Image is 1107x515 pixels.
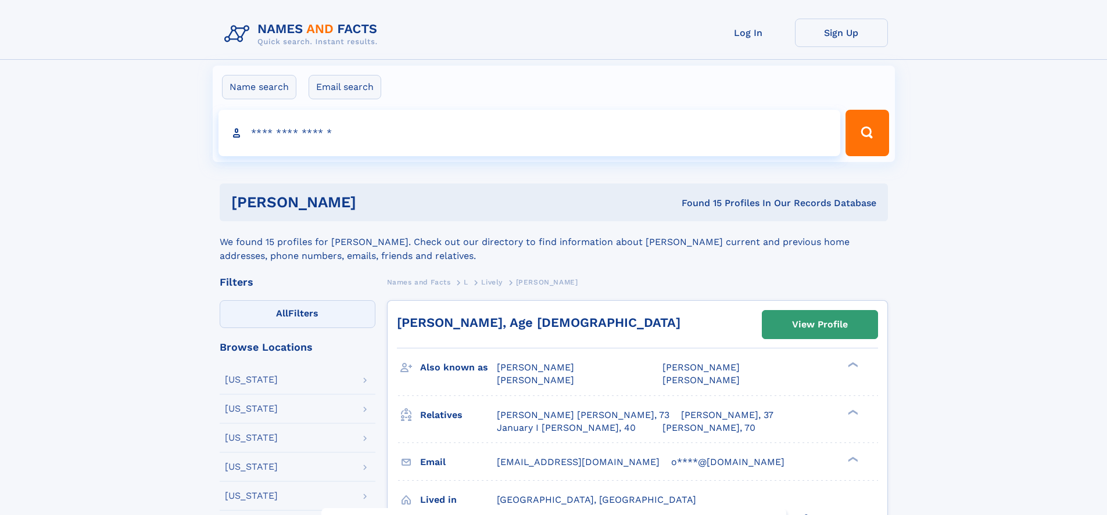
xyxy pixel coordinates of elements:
[220,19,387,50] img: Logo Names and Facts
[464,278,468,286] span: L
[662,362,740,373] span: [PERSON_NAME]
[762,311,877,338] a: View Profile
[309,75,381,99] label: Email search
[225,491,278,500] div: [US_STATE]
[497,409,669,422] a: [PERSON_NAME] [PERSON_NAME], 73
[681,409,773,422] a: [PERSON_NAME], 37
[231,195,519,210] h1: [PERSON_NAME]
[225,433,278,442] div: [US_STATE]
[220,300,375,328] label: Filters
[497,456,660,467] span: [EMAIL_ADDRESS][DOMAIN_NAME]
[222,75,296,99] label: Name search
[497,422,636,434] a: January I [PERSON_NAME], 40
[845,408,859,416] div: ❯
[420,452,497,472] h3: Email
[662,374,740,386] span: [PERSON_NAME]
[846,110,889,156] button: Search Button
[845,361,859,369] div: ❯
[497,362,574,373] span: [PERSON_NAME]
[792,311,848,338] div: View Profile
[481,278,503,286] span: Lively
[420,405,497,425] h3: Relatives
[795,19,888,47] a: Sign Up
[276,308,288,319] span: All
[481,275,503,289] a: Lively
[220,221,888,263] div: We found 15 profiles for [PERSON_NAME]. Check out our directory to find information about [PERSON...
[220,342,375,352] div: Browse Locations
[516,278,578,286] span: [PERSON_NAME]
[497,374,574,386] span: [PERSON_NAME]
[420,490,497,510] h3: Lived in
[519,197,876,210] div: Found 15 Profiles In Our Records Database
[397,315,680,330] a: [PERSON_NAME], Age [DEMOGRAPHIC_DATA]
[225,462,278,471] div: [US_STATE]
[220,277,375,287] div: Filters
[420,358,497,377] h3: Also known as
[845,455,859,463] div: ❯
[497,494,696,505] span: [GEOGRAPHIC_DATA], [GEOGRAPHIC_DATA]
[387,275,451,289] a: Names and Facts
[225,404,278,413] div: [US_STATE]
[218,110,841,156] input: search input
[464,275,468,289] a: L
[702,19,795,47] a: Log In
[225,375,278,384] div: [US_STATE]
[662,422,755,434] a: [PERSON_NAME], 70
